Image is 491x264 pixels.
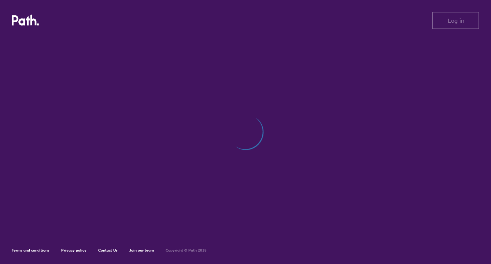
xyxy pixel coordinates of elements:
a: Join our team [129,248,154,253]
button: Log in [432,12,479,29]
a: Privacy policy [61,248,86,253]
a: Contact Us [98,248,118,253]
a: Terms and conditions [12,248,49,253]
h6: Copyright © Path 2018 [166,248,207,253]
span: Log in [448,17,464,24]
